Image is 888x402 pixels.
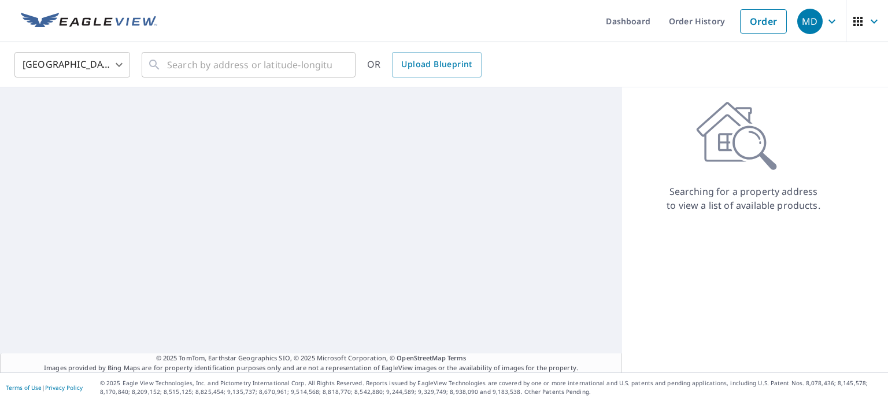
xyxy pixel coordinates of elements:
input: Search by address or latitude-longitude [167,49,332,81]
a: Upload Blueprint [392,52,481,78]
div: MD [797,9,823,34]
a: Order [740,9,787,34]
div: [GEOGRAPHIC_DATA] [14,49,130,81]
div: OR [367,52,482,78]
a: Terms of Use [6,383,42,392]
a: Terms [447,353,467,362]
img: EV Logo [21,13,157,30]
p: | [6,384,83,391]
span: Upload Blueprint [401,57,472,72]
span: © 2025 TomTom, Earthstar Geographics SIO, © 2025 Microsoft Corporation, © [156,353,467,363]
p: Searching for a property address to view a list of available products. [666,185,821,212]
a: OpenStreetMap [397,353,445,362]
p: © 2025 Eagle View Technologies, Inc. and Pictometry International Corp. All Rights Reserved. Repo... [100,379,882,396]
a: Privacy Policy [45,383,83,392]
